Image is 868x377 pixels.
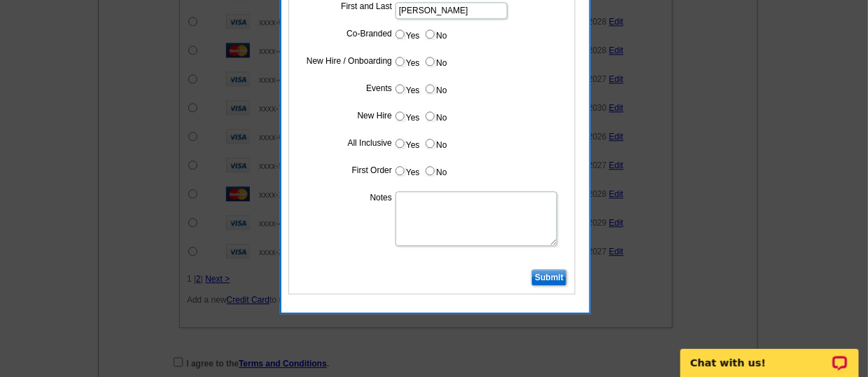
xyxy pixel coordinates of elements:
[426,57,435,66] input: No
[395,29,405,39] input: Yes
[394,163,420,179] label: Yes
[424,53,447,69] label: No
[395,57,405,66] input: Yes
[394,26,420,42] label: Yes
[299,191,392,204] label: Notes
[394,108,420,124] label: Yes
[426,84,435,93] input: No
[671,333,868,377] iframe: LiveChat chat widget
[424,26,447,42] label: No
[299,55,392,67] label: New Hire / Onboarding
[299,164,392,177] label: First Order
[299,137,392,149] label: All Inclusive
[426,166,435,175] input: No
[395,166,405,175] input: Yes
[299,27,392,40] label: Co-Branded
[424,81,447,97] label: No
[395,84,405,93] input: Yes
[424,163,447,179] label: No
[424,135,447,151] label: No
[531,269,567,286] input: Submit
[426,111,435,121] input: No
[395,111,405,121] input: Yes
[299,109,392,122] label: New Hire
[426,29,435,39] input: No
[395,139,405,148] input: Yes
[299,82,392,95] label: Events
[424,108,447,124] label: No
[394,81,420,97] label: Yes
[426,139,435,148] input: No
[394,53,420,69] label: Yes
[394,135,420,151] label: Yes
